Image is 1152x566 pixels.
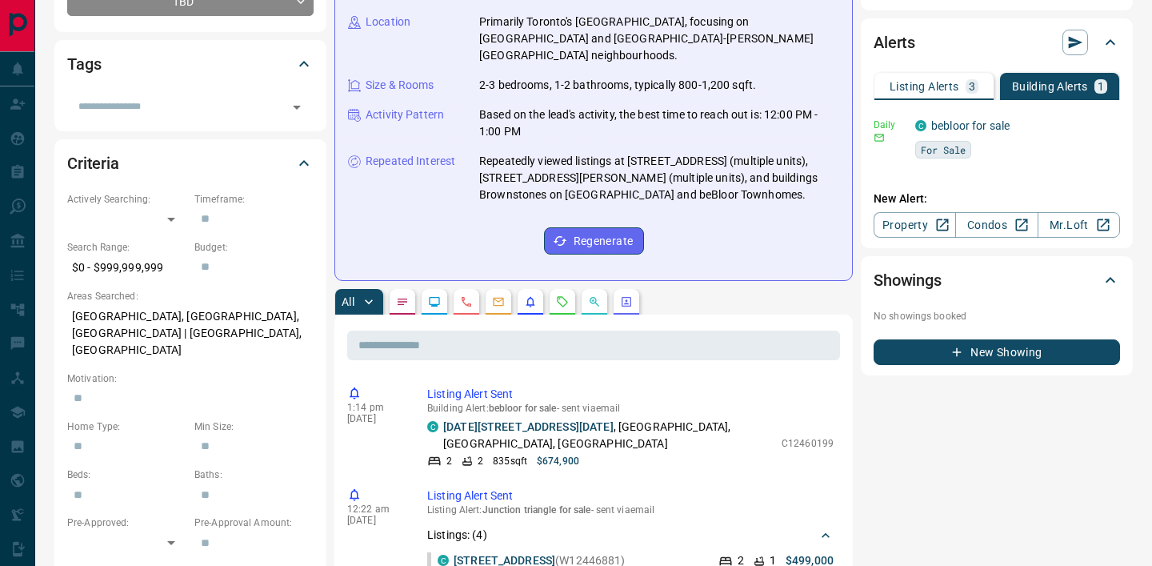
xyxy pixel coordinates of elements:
[347,504,403,515] p: 12:22 am
[524,295,537,308] svg: Listing Alerts
[194,516,314,530] p: Pre-Approval Amount:
[67,303,314,363] p: [GEOGRAPHIC_DATA], [GEOGRAPHIC_DATA], [GEOGRAPHIC_DATA] | [GEOGRAPHIC_DATA], [GEOGRAPHIC_DATA]
[427,527,487,544] p: Listings: ( 4 )
[443,420,614,433] a: [DATE][STREET_ADDRESS][DATE]
[67,51,101,77] h2: Tags
[874,212,956,238] a: Property
[874,30,915,55] h2: Alerts
[874,118,906,132] p: Daily
[67,192,186,207] p: Actively Searching:
[67,516,186,530] p: Pre-Approved:
[955,212,1038,238] a: Condos
[874,23,1120,62] div: Alerts
[286,96,308,118] button: Open
[874,191,1120,207] p: New Alert:
[67,371,314,386] p: Motivation:
[915,120,926,131] div: condos.ca
[67,240,186,255] p: Search Range:
[493,454,527,468] p: 835 sqft
[427,386,834,403] p: Listing Alert Sent
[67,144,314,183] div: Criteria
[443,419,774,452] p: , [GEOGRAPHIC_DATA], [GEOGRAPHIC_DATA], [GEOGRAPHIC_DATA]
[479,153,839,203] p: Repeatedly viewed listings at [STREET_ADDRESS] (multiple units), [STREET_ADDRESS][PERSON_NAME] (m...
[874,132,885,143] svg: Email
[890,81,959,92] p: Listing Alerts
[428,295,441,308] svg: Lead Browsing Activity
[347,402,403,413] p: 1:14 pm
[544,227,644,255] button: Regenerate
[342,296,354,307] p: All
[874,261,1120,299] div: Showings
[366,106,444,123] p: Activity Pattern
[67,255,186,281] p: $0 - $999,999,999
[460,295,473,308] svg: Calls
[479,77,756,94] p: 2-3 bedrooms, 1-2 bathrooms, typically 800-1,200 sqft.
[479,14,839,64] p: Primarily Toronto's [GEOGRAPHIC_DATA], focusing on [GEOGRAPHIC_DATA] and [GEOGRAPHIC_DATA]-[PERSO...
[537,454,579,468] p: $674,900
[67,419,186,434] p: Home Type:
[478,454,483,468] p: 2
[438,555,449,566] div: condos.ca
[427,488,834,504] p: Listing Alert Sent
[588,295,601,308] svg: Opportunities
[427,403,834,414] p: Building Alert : - sent via email
[67,468,186,482] p: Beds:
[874,309,1120,323] p: No showings booked
[556,295,569,308] svg: Requests
[489,403,557,414] span: bebloor for sale
[874,339,1120,365] button: New Showing
[931,119,1010,132] a: bebloor for sale
[194,468,314,482] p: Baths:
[874,267,942,293] h2: Showings
[479,106,839,140] p: Based on the lead's activity, the best time to reach out is: 12:00 PM - 1:00 PM
[366,77,434,94] p: Size & Rooms
[620,295,633,308] svg: Agent Actions
[492,295,505,308] svg: Emails
[1012,81,1088,92] p: Building Alerts
[446,454,452,468] p: 2
[194,192,314,207] p: Timeframe:
[1098,81,1104,92] p: 1
[427,520,834,550] div: Listings: (4)
[347,515,403,526] p: [DATE]
[347,413,403,424] p: [DATE]
[67,289,314,303] p: Areas Searched:
[194,419,314,434] p: Min Size:
[921,142,966,158] span: For Sale
[1038,212,1120,238] a: Mr.Loft
[67,151,119,176] h2: Criteria
[427,504,834,516] p: Listing Alert : - sent via email
[67,45,314,83] div: Tags
[427,421,438,432] div: condos.ca
[782,436,834,451] p: C12460199
[396,295,409,308] svg: Notes
[969,81,975,92] p: 3
[194,240,314,255] p: Budget:
[482,504,591,516] span: Junction triangle for sale
[366,14,410,30] p: Location
[366,153,455,170] p: Repeated Interest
